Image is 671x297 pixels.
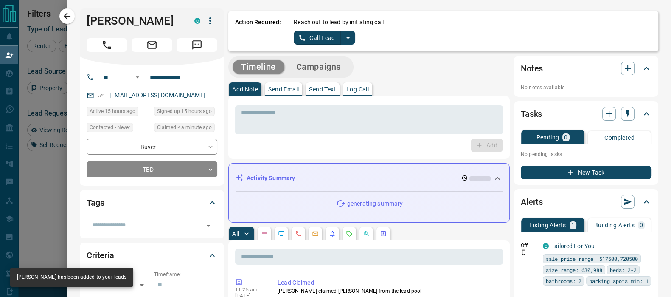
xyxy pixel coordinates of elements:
p: generating summary [347,199,403,208]
h2: Tasks [521,107,542,121]
svg: Requests [346,230,353,237]
span: Claimed < a minute ago [157,123,212,132]
div: Activity Summary [236,170,503,186]
p: Lead Claimed [278,278,500,287]
button: Call Lead [294,31,341,45]
h1: [PERSON_NAME] [87,14,182,28]
svg: Agent Actions [380,230,387,237]
svg: Lead Browsing Activity [278,230,285,237]
svg: Notes [261,230,268,237]
p: [PERSON_NAME] claimed [PERSON_NAME] from the lead pool [278,287,500,295]
span: Signed up 15 hours ago [157,107,212,116]
button: New Task [521,166,651,179]
p: Building Alerts [594,222,635,228]
h2: Alerts [521,195,543,209]
div: Buyer [87,139,217,155]
div: Notes [521,58,651,79]
button: Timeline [233,60,284,74]
span: Email [132,38,172,52]
p: Log Call [346,86,369,92]
p: Pending [536,134,559,140]
div: Fri Aug 15 2025 [87,107,150,119]
svg: Emails [312,230,319,237]
p: 11:25 am [235,287,265,293]
p: No pending tasks [521,148,651,161]
div: Fri Aug 15 2025 [154,107,217,119]
button: Open [132,72,143,82]
div: TBD [87,161,217,177]
span: bathrooms: 2 [546,277,581,285]
span: size range: 630,988 [546,266,602,274]
p: 0 [640,222,643,228]
span: Contacted - Never [90,123,130,132]
button: Campaigns [288,60,349,74]
div: Criteria [87,245,217,266]
span: beds: 2-2 [610,266,637,274]
span: Message [177,38,217,52]
p: Send Email [268,86,299,92]
p: Off [521,242,538,249]
h2: Tags [87,196,104,209]
p: Activity Summary [247,174,295,183]
p: 1 [571,222,575,228]
div: Alerts [521,192,651,212]
p: No notes available [521,84,651,91]
svg: Opportunities [363,230,370,237]
p: 0 [564,134,567,140]
h2: Notes [521,62,543,75]
p: Completed [604,135,635,141]
svg: Calls [295,230,302,237]
p: Add Note [232,86,258,92]
span: parking spots min: 1 [589,277,649,285]
div: condos.ca [543,243,549,249]
div: Tags [87,192,217,213]
p: All [232,231,239,237]
div: Sat Aug 16 2025 [154,123,217,135]
span: Call [87,38,127,52]
p: Listing Alerts [529,222,566,228]
p: Timeframe: [154,271,217,278]
div: Tasks [521,104,651,124]
a: [EMAIL_ADDRESS][DOMAIN_NAME] [109,92,205,99]
p: Reach out to lead by initiating call [294,18,384,27]
svg: Email Verified [98,93,104,99]
svg: Listing Alerts [329,230,336,237]
span: Active 15 hours ago [90,107,135,116]
button: Open [202,220,214,232]
a: Tailored For You [551,243,595,249]
p: Send Text [309,86,336,92]
svg: Push Notification Only [521,249,527,255]
div: condos.ca [194,18,200,24]
p: Action Required: [235,18,281,45]
h2: Criteria [87,249,114,262]
span: sale price range: 517500,720500 [546,255,638,263]
div: [PERSON_NAME] has been added to your leads [17,270,126,284]
div: split button [294,31,355,45]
